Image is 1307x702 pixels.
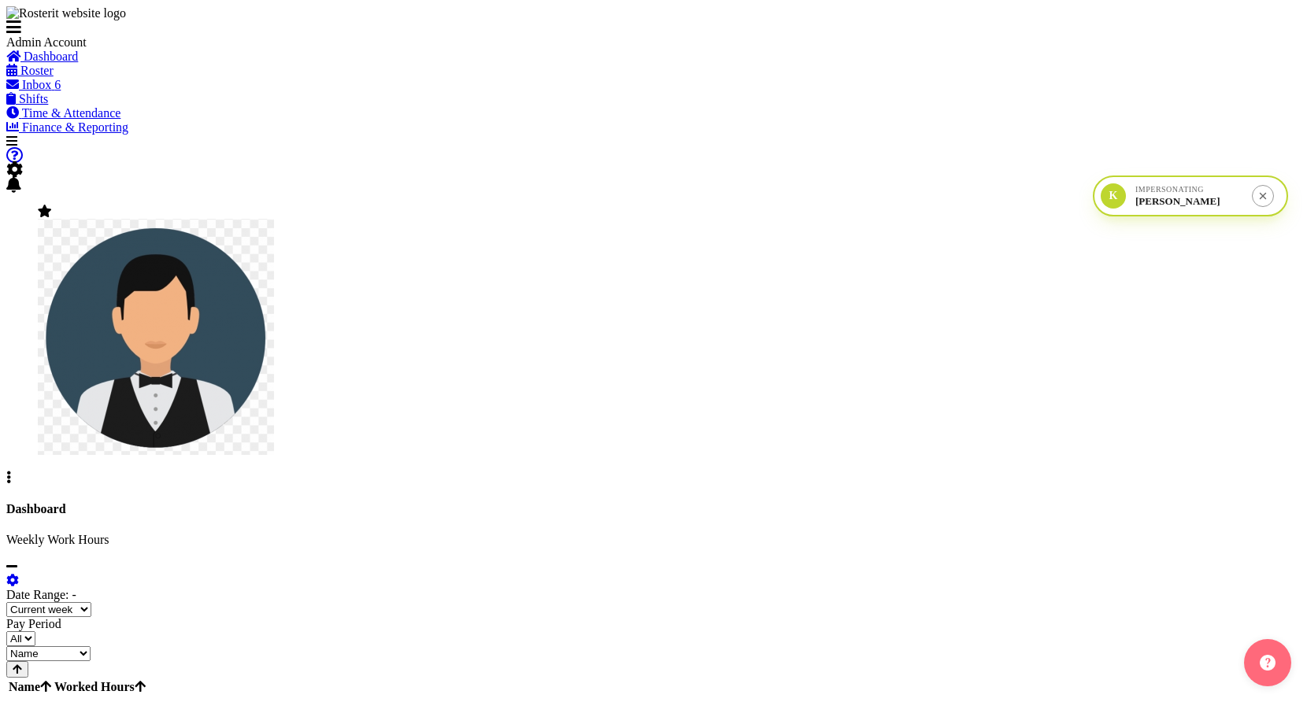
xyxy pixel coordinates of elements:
[6,502,1301,516] h4: Dashboard
[19,92,48,105] span: Shifts
[1260,655,1276,671] img: help-xxl-2.png
[9,680,51,693] span: Name
[6,533,1301,547] p: Weekly Work Hours
[6,560,17,573] a: minimize
[24,50,78,63] span: Dashboard
[6,50,78,63] a: Dashboard
[6,64,54,77] a: Roster
[1252,185,1274,207] button: Stop impersonation
[6,617,61,630] label: Pay Period
[6,574,19,587] a: settings
[22,78,51,91] span: Inbox
[6,106,120,120] a: Time & Attendance
[6,120,128,134] a: Finance & Reporting
[38,219,274,455] img: wu-kevin5aaed71ed01d5805973613cd15694a89.png
[6,92,48,105] a: Shifts
[54,78,61,91] span: 6
[6,588,76,601] label: Date Range: -
[6,35,243,50] div: Admin Account
[20,64,54,77] span: Roster
[54,680,146,693] span: Worked Hours
[22,120,128,134] span: Finance & Reporting
[6,6,126,20] img: Rosterit website logo
[6,78,61,91] a: Inbox 6
[22,106,121,120] span: Time & Attendance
